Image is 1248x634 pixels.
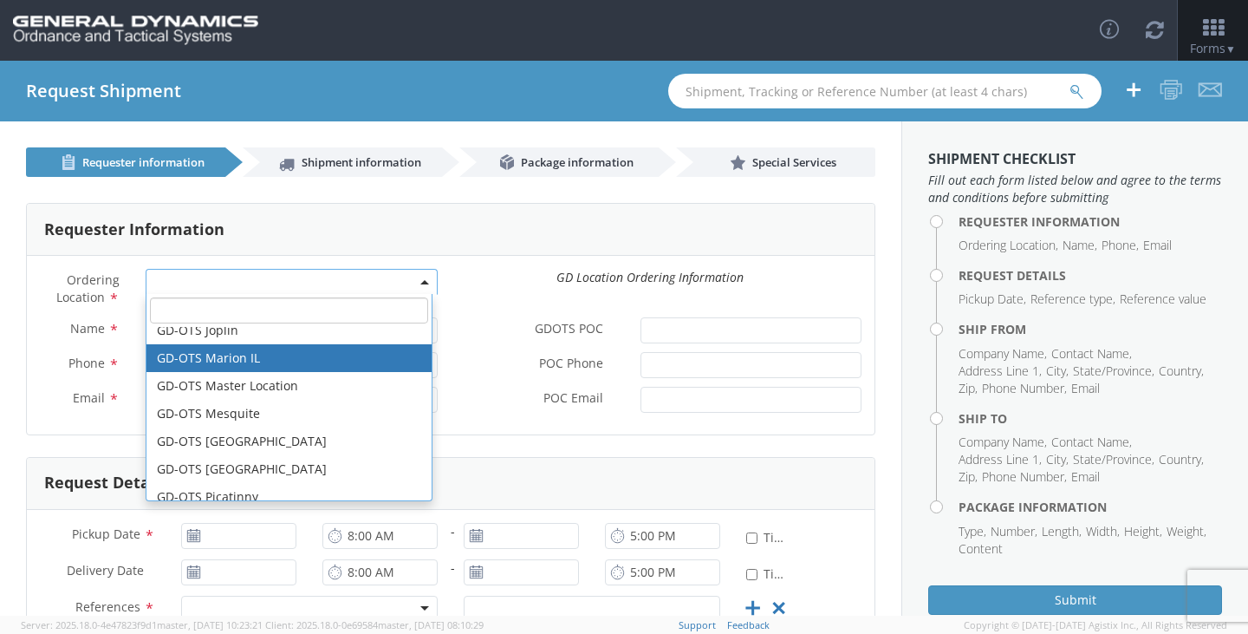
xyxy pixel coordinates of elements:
[1190,40,1236,56] span: Forms
[964,618,1227,632] span: Copyright © [DATE]-[DATE] Agistix Inc., All Rights Reserved
[543,389,603,409] span: POC Email
[146,483,432,511] li: GD-OTS Picatinny
[70,320,105,337] span: Name
[521,154,634,170] span: Package information
[1120,291,1206,308] li: Reference value
[539,355,603,375] span: POC Phone
[1159,451,1204,468] li: Country
[21,618,263,631] span: Server: 2025.18.0-4e47823f9d1
[1046,451,1069,468] li: City
[146,455,432,483] li: GD-OTS [GEOGRAPHIC_DATA]
[982,380,1067,397] li: Phone Number
[676,147,875,177] a: Special Services
[746,526,790,546] label: Time Definite
[746,569,757,580] input: Time Definite
[1073,363,1154,380] li: State/Province
[1225,42,1236,56] span: ▼
[1143,237,1172,254] li: Email
[1073,451,1154,468] li: State/Province
[67,562,144,582] span: Delivery Date
[13,16,258,45] img: gd-ots-0c3321f2eb4c994f95cb.png
[265,618,484,631] span: Client: 2025.18.0-0e69584
[959,500,1222,513] h4: Package Information
[1046,363,1069,380] li: City
[959,434,1047,451] li: Company Name
[959,237,1058,254] li: Ordering Location
[26,82,181,101] h4: Request Shipment
[668,74,1102,108] input: Shipment, Tracking or Reference Number (at least 4 chars)
[928,172,1222,206] span: Fill out each form listed below and agree to the terms and conditions before submitting
[73,389,105,406] span: Email
[157,618,263,631] span: master, [DATE] 10:23:21
[26,147,225,177] a: Requester information
[679,618,716,631] a: Support
[959,269,1222,282] h4: Request Details
[146,400,432,428] li: GD-OTS Mesquite
[959,523,986,540] li: Type
[959,451,1042,468] li: Address Line 1
[1167,523,1206,540] li: Weight
[146,428,432,455] li: GD-OTS [GEOGRAPHIC_DATA]
[959,363,1042,380] li: Address Line 1
[959,323,1222,336] h4: Ship From
[75,598,140,615] span: References
[1071,468,1100,486] li: Email
[928,152,1222,167] h3: Shipment Checklist
[959,468,978,486] li: Zip
[82,154,205,170] span: Requester information
[959,215,1222,228] h4: Requester Information
[535,320,603,340] span: GDOTS POC
[72,526,140,542] span: Pickup Date
[243,147,442,177] a: Shipment information
[959,380,978,397] li: Zip
[752,154,836,170] span: Special Services
[959,540,1003,558] li: Content
[746,533,757,544] input: Time Definite
[746,563,790,583] label: Time Definite
[1063,237,1097,254] li: Name
[1042,523,1082,540] li: Length
[1086,523,1120,540] li: Width
[959,412,1222,425] h4: Ship To
[68,355,105,371] span: Phone
[1051,345,1132,363] li: Contact Name
[44,221,224,239] h3: Requester Information
[459,147,659,177] a: Package information
[1159,363,1204,380] li: Country
[1102,237,1139,254] li: Phone
[556,269,744,285] i: GD Location Ordering Information
[1124,523,1162,540] li: Height
[727,618,770,631] a: Feedback
[1071,380,1100,397] li: Email
[146,317,432,344] li: GD-OTS Joplin
[991,523,1037,540] li: Number
[959,291,1026,308] li: Pickup Date
[56,271,120,305] span: Ordering Location
[44,474,168,492] h3: Request Details
[146,372,432,400] li: GD-OTS Master Location
[959,345,1047,363] li: Company Name
[302,154,421,170] span: Shipment information
[1051,434,1132,451] li: Contact Name
[982,468,1067,486] li: Phone Number
[1030,291,1115,308] li: Reference type
[378,618,484,631] span: master, [DATE] 08:10:29
[146,344,432,372] li: GD-OTS Marion IL
[928,585,1222,615] button: Submit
